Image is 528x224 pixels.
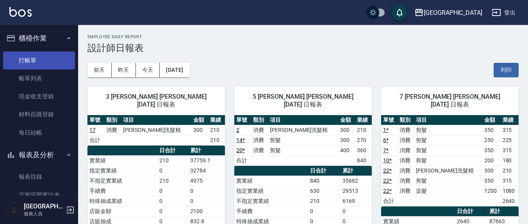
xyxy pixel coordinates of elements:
td: 消費 [398,145,414,155]
th: 單號 [87,115,104,125]
a: 2 [236,127,239,133]
th: 業績 [501,115,519,125]
th: 累計 [487,206,519,217]
button: 櫃檯作業 [3,28,75,48]
th: 日合計 [157,146,188,156]
td: 840 [308,176,341,186]
th: 類別 [398,115,414,125]
a: 現金收支登錄 [3,87,75,105]
th: 業績 [355,115,372,125]
td: 不指定實業績 [234,196,308,206]
td: 合計 [234,155,251,165]
td: 0 [188,196,225,206]
td: 1200 [482,186,500,196]
td: 300 [338,125,355,135]
table: a dense table [87,115,225,146]
td: 指定實業績 [234,186,308,196]
td: 315 [501,145,519,155]
td: 0 [157,196,188,206]
th: 單號 [381,115,398,125]
td: 0 [308,206,341,216]
td: 剪髮 [268,135,338,145]
td: 180 [501,155,519,165]
td: 350 [482,176,500,186]
td: 210 [501,165,519,176]
th: 日合計 [455,206,487,217]
th: 金額 [482,115,500,125]
span: 7 [PERSON_NAME] [PERSON_NAME] [DATE] 日報表 [391,93,509,108]
td: 0 [157,206,188,216]
td: 指定實業績 [87,165,157,176]
td: 消費 [398,135,414,145]
td: 實業績 [234,176,308,186]
td: 實業績 [87,155,157,165]
td: 210 [308,196,341,206]
td: 剪髮 [414,145,482,155]
td: 手續費 [87,186,157,196]
td: 29513 [341,186,372,196]
td: 0 [157,165,188,176]
td: 消費 [251,135,268,145]
td: 手續費 [234,206,308,216]
h2: Employee Daily Report [87,34,519,39]
th: 類別 [251,115,268,125]
td: 染髮 [414,186,482,196]
th: 類別 [104,115,121,125]
td: 6169 [341,196,372,206]
td: 合計 [381,196,398,206]
td: 消費 [251,125,268,135]
td: 4975 [188,176,225,186]
button: 登出 [489,5,519,20]
td: 剪髮 [414,155,482,165]
table: a dense table [381,115,519,206]
td: 300 [191,125,208,135]
td: 400 [338,145,355,155]
td: [PERSON_NAME]洗髮精 [268,125,338,135]
td: 250 [482,135,500,145]
button: 今天 [136,63,160,77]
a: 打帳單 [3,52,75,69]
img: Logo [9,7,32,17]
td: 消費 [251,145,268,155]
td: 630 [308,186,341,196]
td: 0 [157,186,188,196]
td: 0 [341,206,372,216]
td: 300 [482,165,500,176]
td: 210 [355,125,372,135]
td: 360 [355,145,372,155]
h5: [GEOGRAPHIC_DATA] [24,203,64,210]
td: [PERSON_NAME]洗髮精 [414,165,482,176]
th: 金額 [338,115,355,125]
th: 項目 [268,115,338,125]
a: 報表目錄 [3,168,75,186]
td: 不指定實業績 [87,176,157,186]
td: 消費 [398,186,414,196]
button: 列印 [494,63,519,77]
a: 17 [89,127,96,133]
a: 帳單列表 [3,69,75,87]
td: 0 [188,186,225,196]
th: 累計 [188,146,225,156]
td: 消費 [398,176,414,186]
td: 840 [355,155,372,165]
a: 材料自購登錄 [3,105,75,123]
td: 剪髮 [414,125,482,135]
td: 2100 [188,206,225,216]
a: 店家區間累計表 [3,186,75,204]
td: 2640 [501,196,519,206]
td: [PERSON_NAME]洗髮精 [121,125,191,135]
td: 210 [208,135,225,145]
span: 3 [PERSON_NAME] [PERSON_NAME] [DATE] 日報表 [97,93,216,108]
td: 210 [208,125,225,135]
span: 5 [PERSON_NAME] [PERSON_NAME] [DATE] 日報表 [244,93,362,108]
td: 225 [501,135,519,145]
td: 350 [482,145,500,155]
td: 32784 [188,165,225,176]
button: save [392,5,407,20]
th: 項目 [414,115,482,125]
td: 270 [355,135,372,145]
th: 金額 [191,115,208,125]
button: 前天 [87,63,112,77]
td: 剪髮 [414,176,482,186]
button: [GEOGRAPHIC_DATA] [411,5,485,21]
